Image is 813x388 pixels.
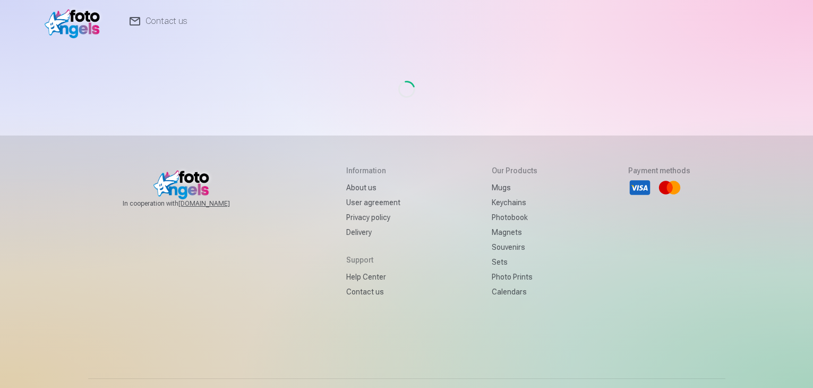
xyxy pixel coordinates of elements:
[492,180,537,195] a: Mugs
[346,180,400,195] a: About us
[346,269,400,284] a: Help Center
[346,195,400,210] a: User agreement
[178,199,255,208] a: [DOMAIN_NAME]
[492,165,537,176] h5: Our products
[346,210,400,225] a: Privacy policy
[346,165,400,176] h5: Information
[346,284,400,299] a: Contact us
[492,225,537,240] a: Magnets
[628,176,652,199] li: Visa
[492,210,537,225] a: Photobook
[628,165,690,176] h5: Payment methods
[492,255,537,269] a: Sets
[492,195,537,210] a: Keychains
[658,176,681,199] li: Mastercard
[346,225,400,240] a: Delivery
[123,199,255,208] span: In cooperation with
[492,269,537,284] a: Photo prints
[45,4,106,38] img: /v1
[492,240,537,255] a: Souvenirs
[492,284,537,299] a: Calendars
[346,255,400,265] h5: Support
